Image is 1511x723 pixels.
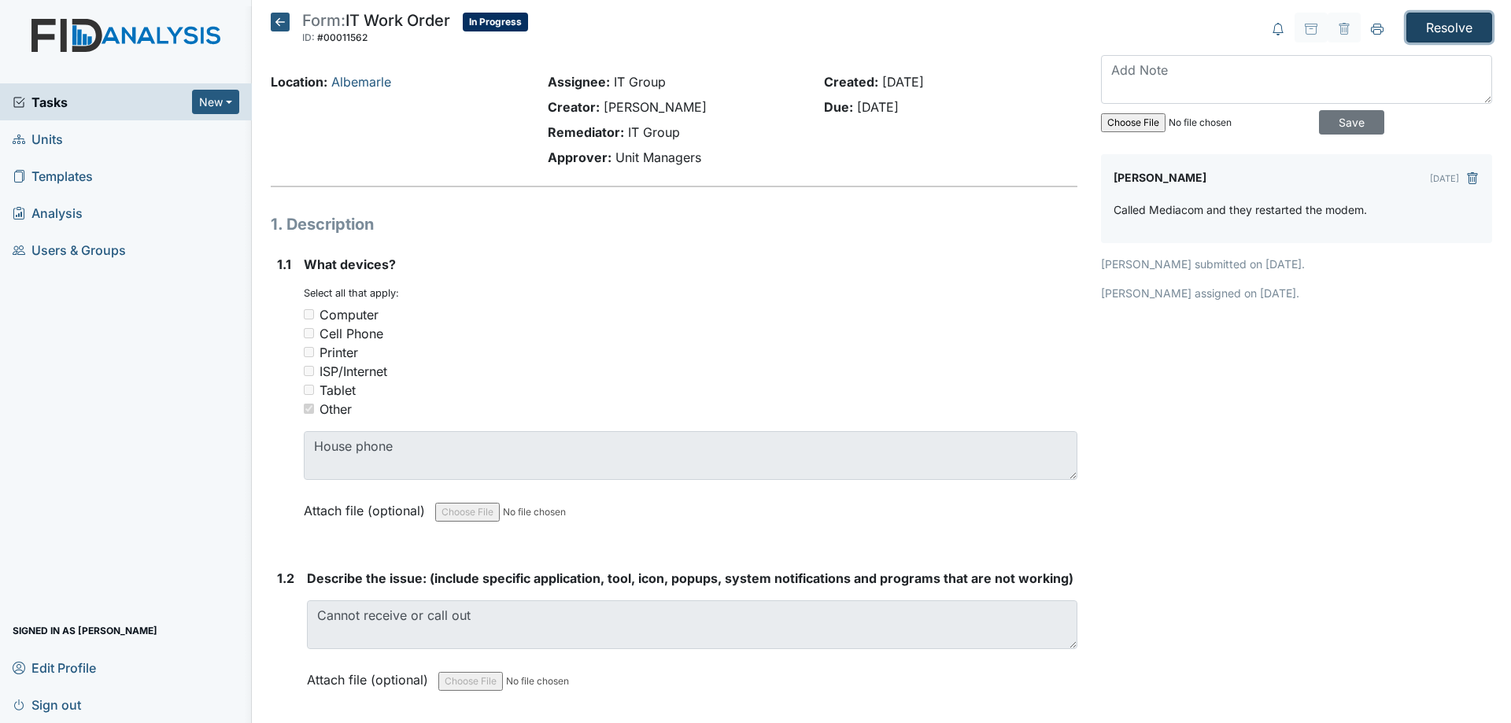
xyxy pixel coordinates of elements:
[304,385,314,395] input: Tablet
[320,324,383,343] div: Cell Phone
[548,124,624,140] strong: Remediator:
[304,347,314,357] input: Printer
[548,99,600,115] strong: Creator:
[824,99,853,115] strong: Due:
[271,74,327,90] strong: Location:
[13,238,126,262] span: Users & Groups
[13,127,63,151] span: Units
[302,31,315,43] span: ID:
[604,99,707,115] span: [PERSON_NAME]
[304,309,314,319] input: Computer
[824,74,878,90] strong: Created:
[307,662,434,689] label: Attach file (optional)
[13,655,96,680] span: Edit Profile
[1114,167,1206,189] label: [PERSON_NAME]
[615,149,701,165] span: Unit Managers
[277,569,294,588] label: 1.2
[13,201,83,225] span: Analysis
[1101,285,1492,301] p: [PERSON_NAME] assigned on [DATE].
[463,13,528,31] span: In Progress
[1101,256,1492,272] p: [PERSON_NAME] submitted on [DATE].
[304,366,314,376] input: ISP/Internet
[277,255,291,274] label: 1.1
[13,692,81,717] span: Sign out
[1430,173,1459,184] small: [DATE]
[304,287,399,299] small: Select all that apply:
[307,570,1073,586] span: Describe the issue: (include specific application, tool, icon, popups, system notifications and p...
[304,328,314,338] input: Cell Phone
[628,124,680,140] span: IT Group
[882,74,924,90] span: [DATE]
[1114,201,1367,218] p: Called Mediacom and they restarted the modem.
[304,256,396,272] span: What devices?
[1406,13,1492,42] input: Resolve
[614,74,666,90] span: IT Group
[13,93,192,112] a: Tasks
[13,164,93,188] span: Templates
[192,90,239,114] button: New
[304,431,1077,480] textarea: House phone
[302,13,450,47] div: IT Work Order
[320,400,352,419] div: Other
[320,343,358,362] div: Printer
[271,212,1077,236] h1: 1. Description
[331,74,391,90] a: Albemarle
[302,11,345,30] span: Form:
[304,492,431,520] label: Attach file (optional)
[307,600,1077,649] textarea: Cannot receive or call out
[320,362,387,381] div: ISP/Internet
[320,305,379,324] div: Computer
[304,404,314,414] input: Other
[317,31,368,43] span: #00011562
[320,381,356,400] div: Tablet
[548,74,610,90] strong: Assignee:
[13,618,157,643] span: Signed in as [PERSON_NAME]
[1319,110,1384,135] input: Save
[857,99,899,115] span: [DATE]
[548,149,611,165] strong: Approver:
